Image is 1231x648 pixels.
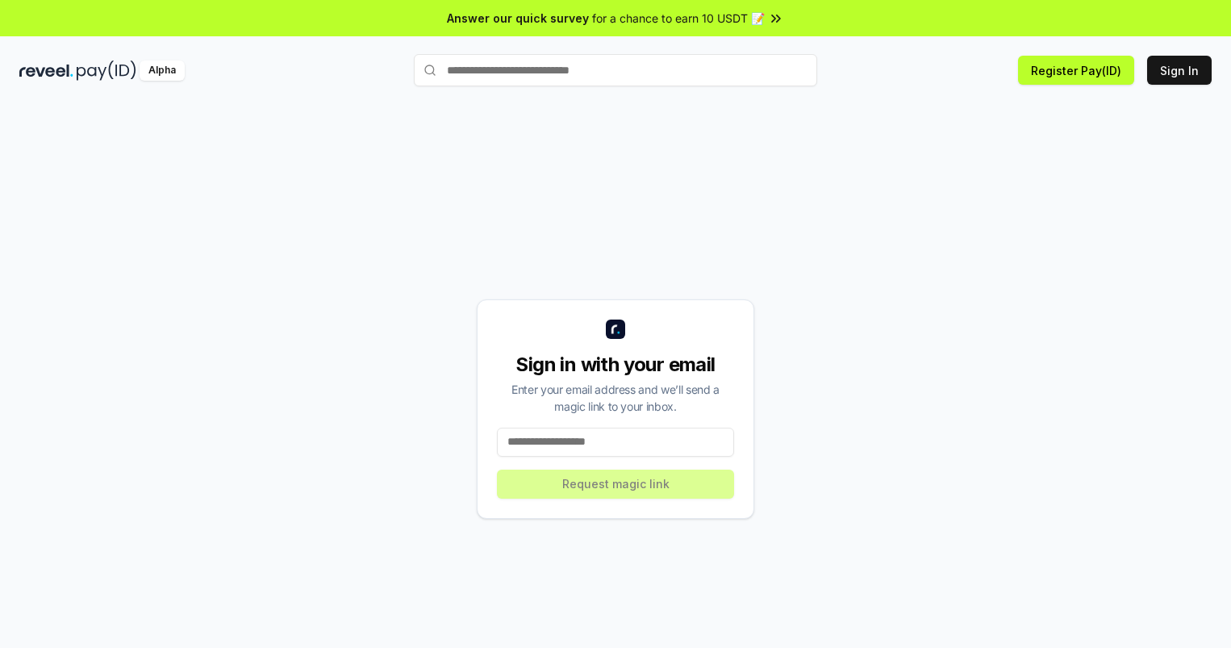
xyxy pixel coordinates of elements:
div: Enter your email address and we’ll send a magic link to your inbox. [497,381,734,415]
img: reveel_dark [19,61,73,81]
div: Alpha [140,61,185,81]
img: pay_id [77,61,136,81]
div: Sign in with your email [497,352,734,378]
span: Answer our quick survey [447,10,589,27]
span: for a chance to earn 10 USDT 📝 [592,10,765,27]
button: Sign In [1147,56,1212,85]
img: logo_small [606,320,625,339]
button: Register Pay(ID) [1018,56,1134,85]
